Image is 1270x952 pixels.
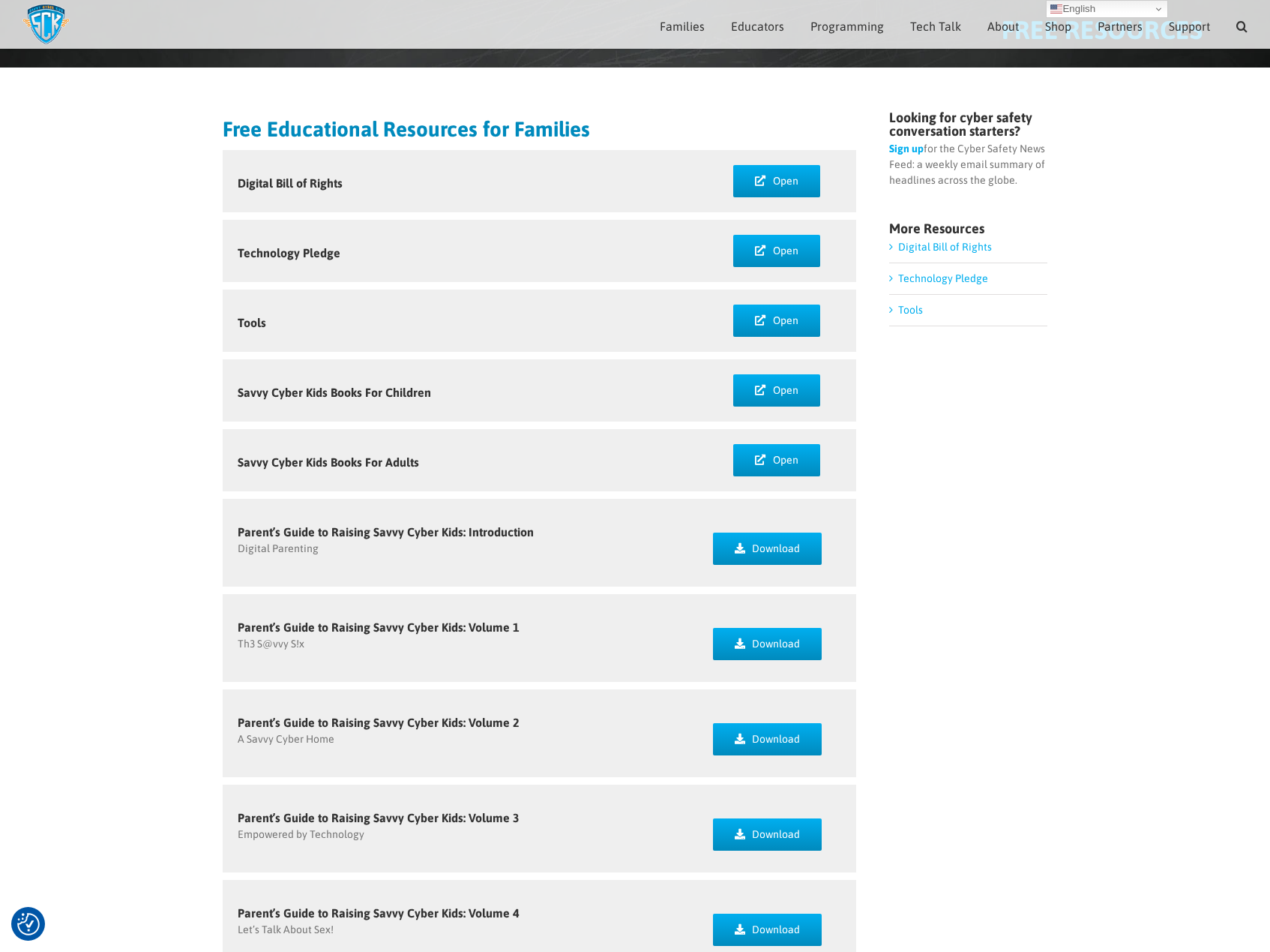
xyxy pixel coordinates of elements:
h5: Digital Bill of Rights [238,177,683,189]
a: Download [713,818,822,851]
span: Tech Talk [910,20,961,32]
a: Technology Pledge [898,272,988,284]
a: Download [713,533,822,565]
span: Support [1169,20,1210,32]
span: Programming [810,20,884,32]
h5: Savvy Cyber Kids Books For Children [238,386,683,398]
h5: Savvy Cyber Kids Books For Adults [238,456,683,468]
h5: Parent’s Guide to Raising Savvy Cyber Kids: Introduction [238,526,683,538]
span: About [987,20,1019,32]
a: Open [733,374,820,407]
a: Download [713,914,822,946]
span: Download [752,542,800,555]
img: en [1050,3,1062,15]
a: Open [733,165,820,197]
span: Download [752,733,800,746]
h2: Free Educational Resources for Families [223,119,856,140]
span: Open [773,454,798,467]
span: Download [752,828,800,841]
p: Digital Parenting [238,541,683,557]
p: Th3 S@vvy S!x [238,636,683,652]
a: Tools [898,304,923,316]
a: Digital Bill of Rights [898,241,992,253]
span: Shop [1045,20,1071,32]
span: Educators [731,20,784,32]
p: for the Cyber Safety News Feed: a weekly email summary of headlines across the globe. [889,141,1047,188]
p: A Savvy Cyber Home [238,731,683,747]
span: Open [773,384,798,397]
a: Open [733,444,820,476]
span: Families [660,20,705,32]
img: Savvy Cyber Kids Logo [22,4,70,45]
a: Open [733,305,820,337]
h5: Parent’s Guide to Raising Savvy Cyber Kids: Volume 4 [238,907,683,919]
a: Download [713,628,822,660]
a: Download [713,723,822,755]
a: Open [733,235,820,267]
h5: Parent’s Guide to Raising Savvy Cyber Kids: Volume 2 [238,716,683,728]
h4: Looking for cyber safety conversation starters? [889,111,1047,138]
h5: Tools [238,317,683,329]
span: Partners [1098,20,1143,32]
p: Let’s Talk About Sex! [238,922,683,938]
span: Download [752,923,800,936]
h5: Parent’s Guide to Raising Savvy Cyber Kids: Volume 3 [238,812,683,824]
span: Open [773,245,798,257]
span: Open [773,314,798,327]
h4: More Resources [889,222,1047,236]
h5: Technology Pledge [238,247,683,259]
span: Download [752,638,800,650]
p: Empowered by Technology [238,827,683,842]
span: Open [773,175,798,188]
button: Consent Preferences [17,913,40,935]
h5: Parent’s Guide to Raising Savvy Cyber Kids: Volume 1 [238,621,683,633]
img: Revisit consent button [17,913,40,935]
a: Sign up [889,143,924,155]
